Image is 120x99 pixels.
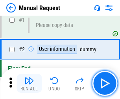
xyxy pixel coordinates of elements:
span: # 2 [19,46,25,52]
img: Skip [75,76,84,85]
img: Run All [24,76,34,85]
img: Back [6,3,16,13]
div: Skip [75,86,85,91]
button: Undo [42,74,67,93]
div: Run All [20,86,38,91]
div: Please copy data [36,22,73,28]
button: Run All [17,74,42,93]
button: Skip [67,74,92,93]
span: # 1 [19,17,25,23]
img: Undo [50,76,59,85]
div: Undo [48,86,60,91]
div: Manual Request [19,4,60,12]
img: Main button [98,77,111,90]
div: User information [37,45,77,54]
img: Support [94,5,100,11]
img: Settings menu [104,3,114,13]
div: dummy [28,45,96,54]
